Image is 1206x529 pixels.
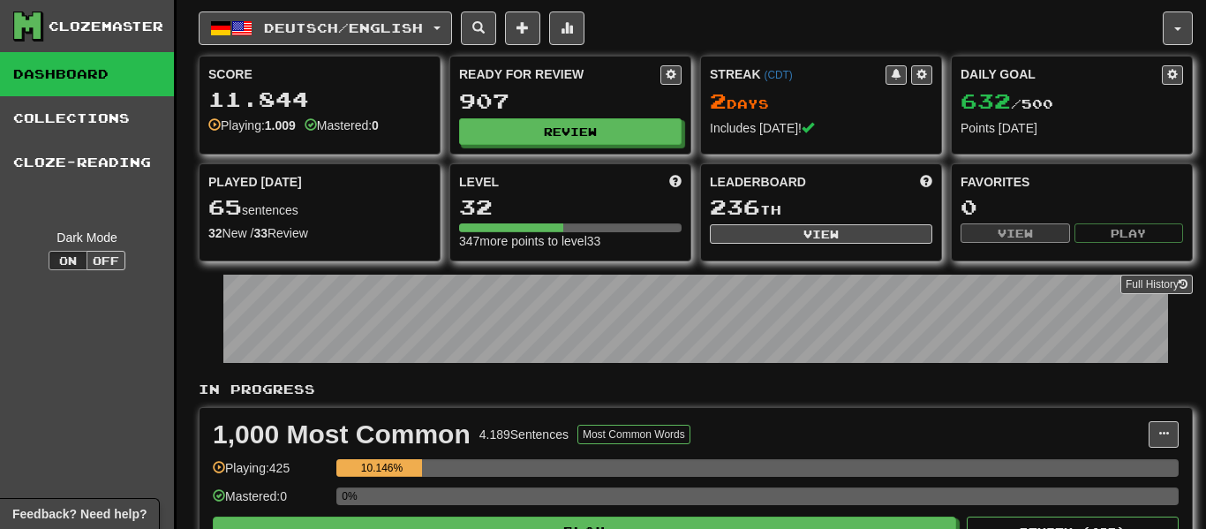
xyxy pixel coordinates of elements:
div: 10.146% [342,459,422,477]
div: Clozemaster [49,18,163,35]
a: (CDT) [764,69,792,81]
div: Includes [DATE]! [710,119,932,137]
button: Play [1074,223,1184,243]
div: Day s [710,90,932,113]
span: 65 [208,194,242,219]
button: View [710,224,932,244]
button: More stats [549,11,584,45]
strong: 1.009 [265,118,296,132]
p: In Progress [199,381,1193,398]
div: Daily Goal [961,65,1162,85]
div: Playing: 425 [213,459,328,488]
button: Deutsch/English [199,11,452,45]
div: 0 [961,196,1183,218]
div: 32 [459,196,682,218]
div: Favorites [961,173,1183,191]
div: 907 [459,90,682,112]
div: Mastered: 0 [213,487,328,517]
div: New / Review [208,224,431,242]
button: Off [87,251,125,270]
div: Ready for Review [459,65,660,83]
div: Dark Mode [13,229,161,246]
div: sentences [208,196,431,219]
div: Score [208,65,431,83]
a: Full History [1120,275,1193,294]
div: Streak [710,65,886,83]
span: Deutsch / English [264,20,423,35]
span: Level [459,173,499,191]
div: Playing: [208,117,296,134]
button: Most Common Words [577,425,690,444]
div: 4.189 Sentences [479,426,569,443]
div: 11.844 [208,88,431,110]
span: Score more points to level up [669,173,682,191]
button: Search sentences [461,11,496,45]
div: 1,000 Most Common [213,421,471,448]
span: Leaderboard [710,173,806,191]
div: th [710,196,932,219]
span: / 500 [961,96,1053,111]
button: Review [459,118,682,145]
button: Add sentence to collection [505,11,540,45]
strong: 33 [253,226,268,240]
button: View [961,223,1070,243]
div: 347 more points to level 33 [459,232,682,250]
strong: 0 [372,118,379,132]
div: Mastered: [305,117,379,134]
span: 236 [710,194,760,219]
span: This week in points, UTC [920,173,932,191]
button: On [49,251,87,270]
div: Points [DATE] [961,119,1183,137]
span: 2 [710,88,727,113]
span: Open feedback widget [12,505,147,523]
strong: 32 [208,226,222,240]
span: 632 [961,88,1011,113]
span: Played [DATE] [208,173,302,191]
